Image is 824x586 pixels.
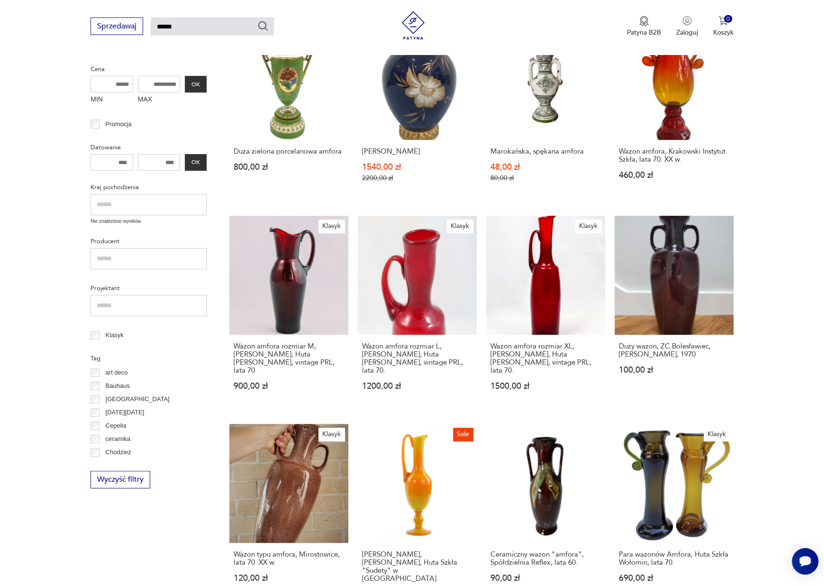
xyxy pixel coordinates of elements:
h3: Para wazonów Amfora, Huta Szkła Wołomin, lata 70. [619,550,729,567]
button: Patyna B2B [627,16,661,37]
p: Ćmielów [106,460,129,471]
p: 90,00 zł [490,574,601,582]
button: Zaloguj [676,16,698,37]
a: Duży wazon, ZC Bolesławiec, amfora Cyrkon, 1970Duży wazon, ZC Bolesławiec, [PERSON_NAME], 1970100... [615,216,733,409]
button: Sprzedawaj [91,18,143,35]
h3: Marokańska, spękana amfora [490,147,601,156]
a: SaleAmfora Wazon Rosenthal[PERSON_NAME]1540,00 zł2200,00 zł [358,21,477,201]
button: OK [185,76,207,92]
h3: Wazon amfora rozmiar M, [PERSON_NAME], Huta [PERSON_NAME], vintage PRL, lata 70. [234,342,344,375]
p: ceramika [106,434,131,444]
button: 0Koszyk [713,16,733,37]
p: Projektant [91,283,207,293]
h3: Wazon amfora, Krakowski Instytut Szkła, lata 70. XX w. [619,147,729,164]
a: Sprzedawaj [91,24,143,30]
p: 460,00 zł [619,171,729,179]
p: [GEOGRAPHIC_DATA] [106,394,170,404]
iframe: Smartsupp widget button [792,548,818,575]
a: SaleMarokańska, spękana amforaMarokańska, spękana amfora48,00 zł80,00 zł [486,21,605,201]
p: Nie znaleziono wyników [91,218,207,225]
a: Wazon amfora, Krakowski Instytut Szkła, lata 70. XX w.Wazon amfora, Krakowski Instytut Szkła, lat... [615,21,733,201]
p: Bauhaus [106,381,130,391]
p: Koszyk [713,28,733,37]
p: [DATE][DATE] [106,407,145,418]
p: 48,00 zł [490,163,601,171]
p: Promocja [106,119,132,129]
div: 0 [724,15,732,23]
img: Ikona koszyka [718,16,728,26]
h3: Duży wazon, ZC Bolesławiec, [PERSON_NAME], 1970 [619,342,729,358]
img: Ikonka użytkownika [682,16,692,26]
h3: Wazon amfora rozmiar L, [PERSON_NAME], Huta [PERSON_NAME], vintage PRL, lata 70. [362,342,472,375]
p: 100,00 zł [619,366,729,374]
h3: Duża zielona porcelanowa amfora [234,147,344,156]
p: 1500,00 zł [490,382,601,390]
p: Tag [91,353,207,364]
p: 1540,00 zł [362,163,472,171]
p: art deco [106,367,128,378]
p: Chodzież [106,447,131,458]
h3: Wazon amfora rozmiar XL, [PERSON_NAME], Huta [PERSON_NAME], vintage PRL, lata 70. [490,342,601,375]
h3: [PERSON_NAME], [PERSON_NAME], Huta Szkła "Sudety" w [GEOGRAPHIC_DATA] [362,550,472,583]
p: 2200,00 zł [362,174,472,182]
button: OK [185,154,207,171]
label: MIN [91,92,133,108]
a: Ikona medaluPatyna B2B [627,16,661,37]
a: Duża zielona porcelanowa amforaDuża zielona porcelanowa amfora800,00 zł [229,21,348,201]
p: 690,00 zł [619,574,729,582]
p: Kraj pochodzenia [91,182,207,192]
p: 900,00 zł [234,382,344,390]
p: Klasyk [106,330,124,340]
a: KlasykWazon amfora rozmiar M, Z. Horbowy, Huta Barbara, vintage PRL, lata 70.Wazon amfora rozmiar... [229,216,348,409]
p: Producent [91,236,207,247]
button: Wyczyść filtry [91,471,150,488]
p: 1200,00 zł [362,382,472,390]
button: Szukaj [257,20,269,32]
h3: [PERSON_NAME] [362,147,472,156]
a: KlasykWazon amfora rozmiar L, Z. Horbowy, Huta Barbara, vintage PRL, lata 70.Wazon amfora rozmiar... [358,216,477,409]
p: Zaloguj [676,28,698,37]
h3: Wazon typu amfora, Mirostowice, lata 70. XX w. [234,550,344,567]
p: 800,00 zł [234,163,344,171]
p: 80,00 zł [490,174,601,182]
h3: Ceramiczny wazon "amfora", Spółdzielnia Reflex, lata 60. [490,550,601,567]
img: Ikona medalu [639,16,649,27]
a: KlasykWazon amfora rozmiar XL, Z. Horbowy, Huta Barbara, vintage PRL, lata 70.Wazon amfora rozmia... [486,216,605,409]
label: MAX [138,92,181,108]
p: Datowanie [91,142,207,153]
p: Cepelia [106,421,127,431]
p: Patyna B2B [627,28,661,37]
p: Cena [91,64,207,74]
img: Patyna - sklep z meblami i dekoracjami vintage [399,11,427,40]
p: 120,00 zł [234,574,344,582]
